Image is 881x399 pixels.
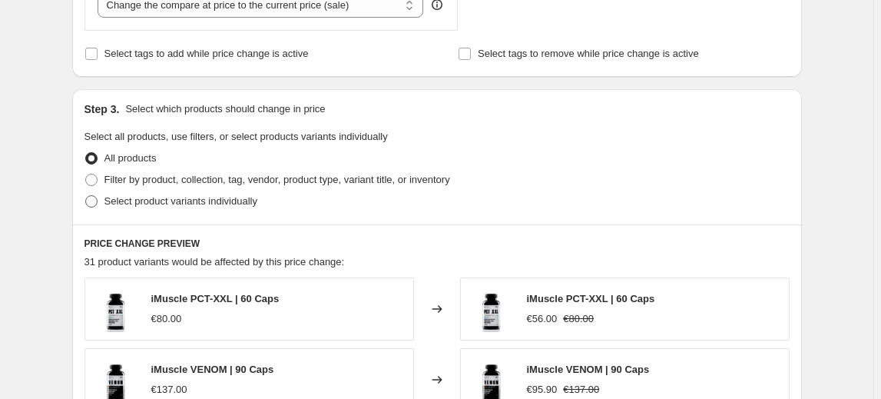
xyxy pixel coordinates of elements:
p: Select which products should change in price [125,101,325,117]
span: Select tags to add while price change is active [104,48,309,59]
span: iMuscle VENOM | 90 Caps [527,364,650,375]
span: iMuscle PCT-XXL | 60 Caps [527,293,655,304]
strike: €137.00 [563,382,599,397]
strike: €80.00 [563,311,594,327]
span: Filter by product, collection, tag, vendor, product type, variant title, or inventory [104,174,450,185]
span: iMuscle VENOM | 90 Caps [151,364,274,375]
div: €80.00 [151,311,182,327]
img: PCTXXL_80x.jpg [469,286,515,332]
span: Select tags to remove while price change is active [478,48,699,59]
h2: Step 3. [84,101,120,117]
span: 31 product variants would be affected by this price change: [84,256,345,268]
div: €137.00 [151,382,187,397]
div: €56.00 [527,311,558,327]
span: Select product variants individually [104,195,257,207]
span: All products [104,152,157,164]
h6: PRICE CHANGE PREVIEW [84,238,790,250]
span: Select all products, use filters, or select products variants individually [84,131,388,142]
span: iMuscle PCT-XXL | 60 Caps [151,293,280,304]
img: PCTXXL_80x.jpg [93,286,139,332]
div: €95.90 [527,382,558,397]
